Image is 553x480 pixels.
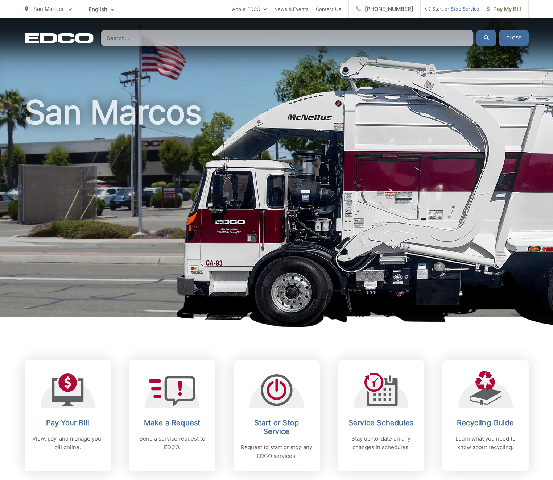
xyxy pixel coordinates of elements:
h2: Start or Stop Service [241,418,313,436]
h2: Pay Your Bill [32,418,104,427]
a: EDCD logo. Return to the homepage. [25,33,94,43]
a: Make a Request Send a service request to EDCO. [129,360,215,471]
a: About EDCO [232,5,267,13]
a: Service Schedules Stay up-to-date on any changes in schedules. [338,360,424,471]
input: Search [101,30,474,46]
h2: Make a Request [136,418,208,427]
span: English [83,3,120,16]
h1: San Marcos [25,94,529,324]
a: Contact Us [316,5,341,13]
p: Stay up-to-date on any changes in schedules. [345,434,417,452]
button: Submit the search query. [476,30,496,46]
a: News & Events [274,5,309,13]
p: Request to start or stop any EDCO services. [241,443,313,460]
a: Pay Your Bill View, pay, and manage your bill online. [25,360,111,471]
span: Pay My Bill [487,5,521,13]
p: View, pay, and manage your bill online. [32,434,104,452]
span: San Marcos [33,5,63,12]
h2: Service Schedules [345,418,417,427]
button: Close [499,30,529,46]
p: Send a service request to EDCO. [136,434,208,452]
